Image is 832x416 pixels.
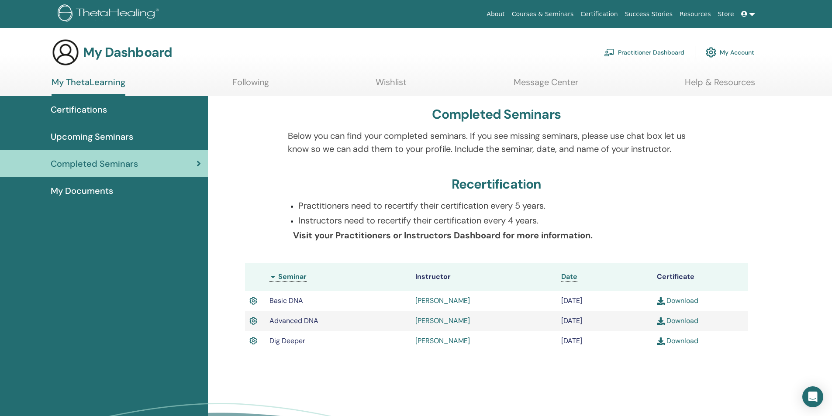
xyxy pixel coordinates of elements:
[706,45,716,60] img: cog.svg
[676,6,715,22] a: Resources
[415,316,470,325] a: [PERSON_NAME]
[706,43,754,62] a: My Account
[577,6,621,22] a: Certification
[514,77,578,94] a: Message Center
[83,45,172,60] h3: My Dashboard
[249,315,257,327] img: Active Certificate
[415,336,470,345] a: [PERSON_NAME]
[657,336,698,345] a: Download
[557,331,652,351] td: [DATE]
[432,107,561,122] h3: Completed Seminars
[58,4,162,24] img: logo.png
[561,272,577,281] span: Date
[52,77,125,96] a: My ThetaLearning
[657,317,665,325] img: download.svg
[652,263,748,291] th: Certificate
[415,296,470,305] a: [PERSON_NAME]
[604,43,684,62] a: Practitioner Dashboard
[51,184,113,197] span: My Documents
[51,157,138,170] span: Completed Seminars
[293,230,593,241] b: Visit your Practitioners or Instructors Dashboard for more information.
[561,272,577,282] a: Date
[452,176,542,192] h3: Recertification
[802,386,823,407] div: Open Intercom Messenger
[715,6,738,22] a: Store
[483,6,508,22] a: About
[51,130,133,143] span: Upcoming Seminars
[269,316,318,325] span: Advanced DNA
[249,295,257,306] img: Active Certificate
[508,6,577,22] a: Courses & Seminars
[249,335,257,347] img: Active Certificate
[657,297,665,305] img: download.svg
[288,129,705,155] p: Below you can find your completed seminars. If you see missing seminars, please use chat box let ...
[411,263,557,291] th: Instructor
[685,77,755,94] a: Help & Resources
[657,316,698,325] a: Download
[657,296,698,305] a: Download
[621,6,676,22] a: Success Stories
[52,38,79,66] img: generic-user-icon.jpg
[269,296,303,305] span: Basic DNA
[298,214,705,227] p: Instructors need to recertify their certification every 4 years.
[557,311,652,331] td: [DATE]
[376,77,407,94] a: Wishlist
[269,336,305,345] span: Dig Deeper
[657,337,665,345] img: download.svg
[604,48,615,56] img: chalkboard-teacher.svg
[232,77,269,94] a: Following
[298,199,705,212] p: Practitioners need to recertify their certification every 5 years.
[51,103,107,116] span: Certifications
[557,291,652,311] td: [DATE]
